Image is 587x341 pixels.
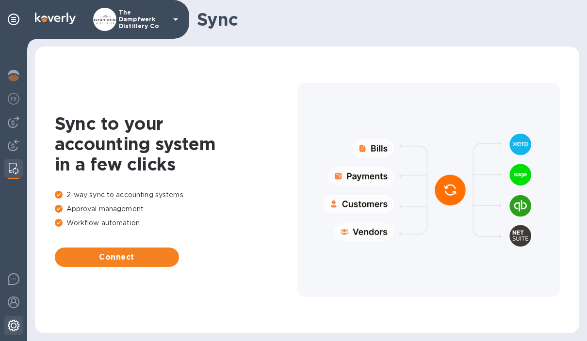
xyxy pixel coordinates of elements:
p: The Dampfwerk Distillery Co [119,9,167,30]
button: Connect [55,248,179,267]
img: Foreign exchange [8,93,19,105]
span: Connect [63,251,171,263]
div: Pin categories [4,10,23,29]
p: 2-way sync to accounting systems. [55,190,297,200]
img: Logo [35,13,76,24]
h1: Sync [197,9,571,30]
p: Workflow automation. [55,218,297,228]
p: Approval management. [55,204,297,214]
h1: Sync to your accounting system in a few clicks [55,113,297,174]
